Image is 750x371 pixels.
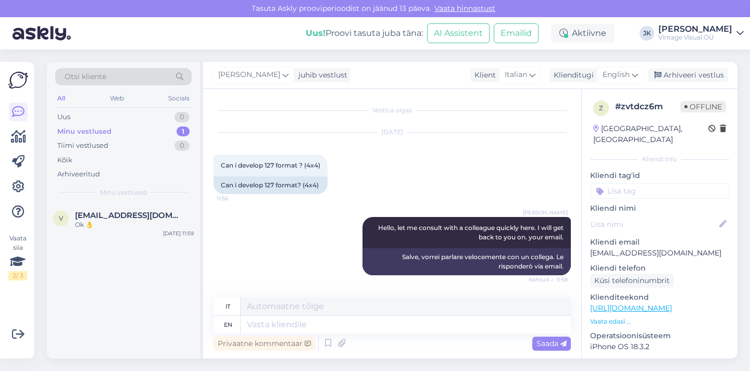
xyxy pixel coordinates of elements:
p: Klienditeekond [590,292,729,303]
div: 0 [174,140,190,151]
div: Minu vestlused [57,126,111,137]
div: Klienditugi [549,70,594,81]
div: Kliendi info [590,155,729,164]
div: Uus [57,112,70,122]
span: [PERSON_NAME] [218,69,280,81]
span: Hello, let me consult with a colleague quickly here. I will get back to you on. your email. [378,224,565,241]
span: 11:56 [217,195,256,202]
p: Kliendi telefon [590,263,729,274]
p: Vaata edasi ... [590,317,729,326]
img: Askly Logo [8,70,28,90]
a: Vaata hinnastust [431,4,498,13]
div: Vestlus algas [214,106,571,115]
div: [DATE] 11:59 [163,229,194,237]
div: All [55,92,67,105]
div: Kõik [57,155,72,165]
div: Ok 👌 [75,220,194,229]
div: [DATE] [214,127,571,137]
span: English [603,69,630,81]
div: Can i develop 127 format? (4x4) [214,176,328,194]
div: 2 / 3 [8,271,27,280]
p: Kliendi tag'id [590,170,729,181]
button: AI Assistent [427,23,490,43]
span: Can i develop 127 format ? (4x4) [221,161,320,169]
span: Nähtud ✓ 11:58 [529,276,568,284]
div: Tiimi vestlused [57,140,108,151]
div: Salve, vorrei parlare velocemente con un collega. Le risponderò via email. [362,248,571,275]
p: Kliendi nimi [590,203,729,214]
span: v [59,214,63,222]
div: en [224,316,232,334]
span: Offline [680,101,726,112]
p: iPhone OS 18.3.2 [590,341,729,352]
div: juhib vestlust [294,70,347,81]
p: Kliendi email [590,237,729,248]
button: Emailid [494,23,539,43]
div: Klient [470,70,496,81]
a: [URL][DOMAIN_NAME] [590,303,672,313]
span: [PERSON_NAME] [523,209,568,216]
a: [PERSON_NAME]Vintage Visual OÜ [658,25,744,42]
div: 1 [177,126,190,137]
span: vanimarioluce@gmail.com [75,211,183,220]
span: Otsi kliente [65,71,106,82]
input: Lisa nimi [591,219,717,230]
div: Küsi telefoninumbrit [590,274,674,288]
div: [GEOGRAPHIC_DATA], [GEOGRAPHIC_DATA] [593,123,708,145]
span: Italian [505,69,527,81]
div: Proovi tasuta juba täna: [306,27,423,40]
span: Saada [536,339,567,348]
div: it [226,298,230,315]
div: Socials [166,92,192,105]
span: Minu vestlused [100,188,147,197]
div: 0 [174,112,190,122]
div: Vintage Visual OÜ [658,33,732,42]
div: Arhiveeritud [57,169,100,180]
p: [EMAIL_ADDRESS][DOMAIN_NAME] [590,248,729,259]
div: Privaatne kommentaar [214,337,315,351]
b: Uus! [306,28,326,38]
div: Aktiivne [551,24,615,43]
p: Operatsioonisüsteem [590,330,729,341]
div: JK [640,26,654,41]
input: Lisa tag [590,183,729,199]
div: Arhiveeri vestlus [648,68,728,82]
div: Web [108,92,126,105]
div: Vaata siia [8,234,27,280]
div: # zvtdcz6m [615,100,680,113]
div: [PERSON_NAME] [658,25,732,33]
p: Brauser [590,356,729,367]
span: z [599,104,603,112]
